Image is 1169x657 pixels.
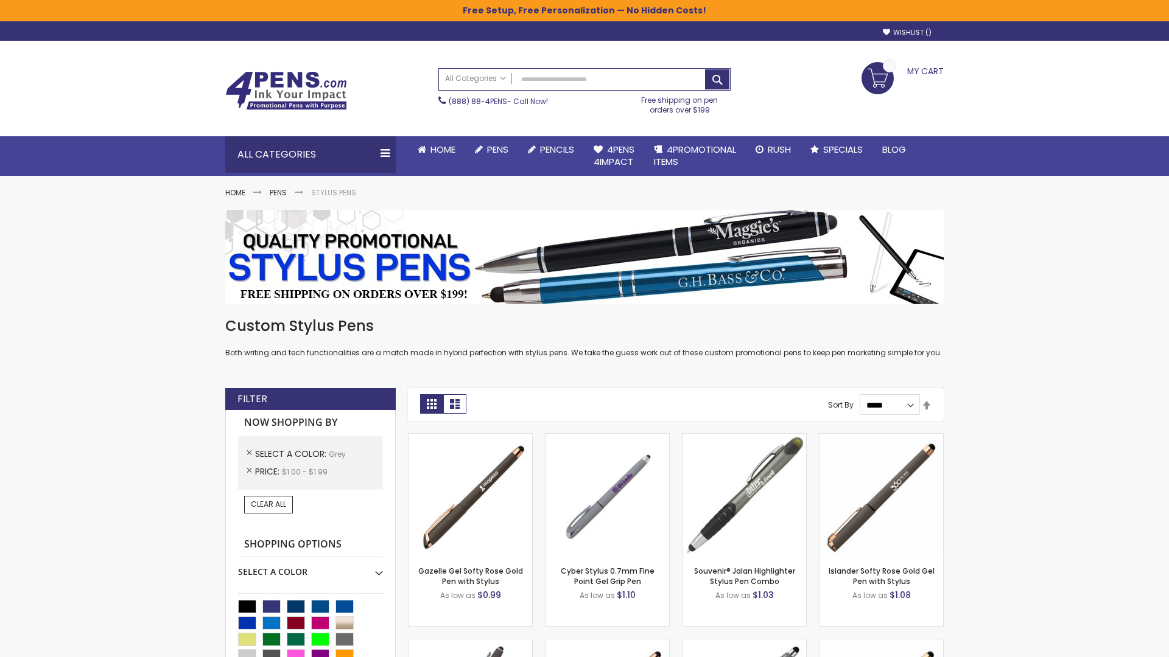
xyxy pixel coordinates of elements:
[746,136,801,163] a: Rush
[715,590,751,600] span: As low as
[540,143,574,156] span: Pencils
[644,136,746,176] a: 4PROMOTIONALITEMS
[852,590,888,600] span: As low as
[683,433,806,443] a: Souvenir® Jalan Highlighter Stylus Pen Combo-Grey
[518,136,584,163] a: Pencils
[225,187,245,198] a: Home
[883,28,932,37] a: Wishlist
[409,433,532,443] a: Gazelle Gel Softy Rose Gold Pen with Stylus-Grey
[225,316,944,358] div: Both writing and tech functionalities are a match made in hybrid perfection with stylus pens. We ...
[829,566,935,586] a: Islander Softy Rose Gold Gel Pen with Stylus
[440,590,476,600] span: As low as
[890,589,911,601] span: $1.08
[580,590,615,600] span: As low as
[311,187,356,198] strong: Stylus Pens
[820,434,943,557] img: Islander Softy Rose Gold Gel Pen with Stylus-Grey
[270,187,287,198] a: Pens
[801,136,872,163] a: Specials
[225,316,944,336] h1: Custom Stylus Pens
[654,143,736,168] span: 4PROMOTIONAL ITEMS
[225,210,944,304] img: Stylus Pens
[439,69,512,89] a: All Categories
[255,448,329,460] span: Select A Color
[823,143,863,156] span: Specials
[449,96,548,106] span: - Call Now!
[546,639,669,649] a: Gazelle Gel Softy Rose Gold Pen with Stylus - ColorJet-Grey
[561,566,655,586] a: Cyber Stylus 0.7mm Fine Point Gel Grip Pen
[753,589,774,601] span: $1.03
[487,143,508,156] span: Pens
[430,143,455,156] span: Home
[408,136,465,163] a: Home
[683,434,806,557] img: Souvenir® Jalan Highlighter Stylus Pen Combo-Grey
[237,392,267,406] strong: Filter
[420,394,443,414] strong: Grid
[617,589,636,601] span: $1.10
[820,433,943,443] a: Islander Softy Rose Gold Gel Pen with Stylus-Grey
[244,496,293,513] a: Clear All
[872,136,916,163] a: Blog
[694,566,795,586] a: Souvenir® Jalan Highlighter Stylus Pen Combo
[225,136,396,173] div: All Categories
[238,532,383,558] strong: Shopping Options
[329,449,346,459] span: Grey
[477,589,501,601] span: $0.99
[418,566,523,586] a: Gazelle Gel Softy Rose Gold Pen with Stylus
[409,639,532,649] a: Custom Soft Touch® Metal Pens with Stylus-Grey
[594,143,634,168] span: 4Pens 4impact
[282,467,328,477] span: $1.00 - $1.99
[225,71,347,110] img: 4Pens Custom Pens and Promotional Products
[546,433,669,443] a: Cyber Stylus 0.7mm Fine Point Gel Grip Pen-Grey
[409,434,532,557] img: Gazelle Gel Softy Rose Gold Pen with Stylus-Grey
[238,557,383,578] div: Select A Color
[584,136,644,176] a: 4Pens4impact
[465,136,518,163] a: Pens
[828,400,854,410] label: Sort By
[629,91,731,115] div: Free shipping on pen orders over $199
[882,143,906,156] span: Blog
[768,143,791,156] span: Rush
[820,639,943,649] a: Islander Softy Rose Gold Gel Pen with Stylus - ColorJet Imprint-Grey
[546,434,669,557] img: Cyber Stylus 0.7mm Fine Point Gel Grip Pen-Grey
[255,465,282,478] span: Price
[449,96,507,106] a: (888) 88-4PENS
[445,74,506,83] span: All Categories
[238,410,383,436] strong: Now Shopping by
[683,639,806,649] a: Minnelli Softy Pen with Stylus - Laser Engraved-Grey
[251,499,286,509] span: Clear All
